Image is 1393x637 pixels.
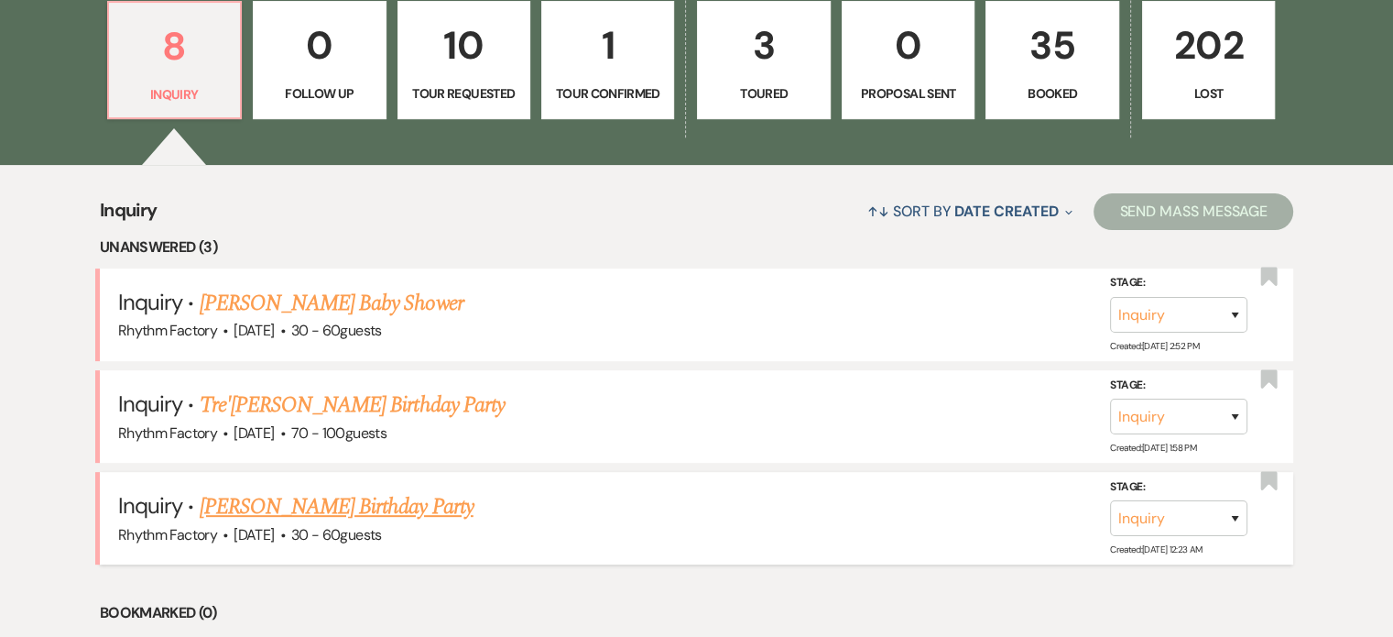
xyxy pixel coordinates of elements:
span: Rhythm Factory [118,525,217,544]
span: [DATE] [234,423,274,443]
li: Unanswered (3) [100,236,1293,259]
p: 0 [854,15,963,76]
p: Follow Up [265,83,374,104]
a: 0Follow Up [253,1,386,120]
a: [PERSON_NAME] Baby Shower [200,287,463,320]
a: [PERSON_NAME] Birthday Party [200,490,473,523]
p: Toured [709,83,818,104]
p: Tour Confirmed [553,83,662,104]
a: 10Tour Requested [397,1,530,120]
p: 10 [409,15,518,76]
label: Stage: [1110,273,1247,293]
span: Rhythm Factory [118,321,217,340]
p: 35 [997,15,1106,76]
label: Stage: [1110,376,1247,396]
li: Bookmarked (0) [100,601,1293,625]
span: ↑↓ [867,202,889,221]
span: Inquiry [118,390,182,418]
p: 1 [553,15,662,76]
a: Tre'[PERSON_NAME] Birthday Party [200,389,505,422]
span: 30 - 60 guests [291,321,382,340]
span: Created: [DATE] 2:52 PM [1110,340,1199,352]
p: Lost [1154,83,1263,104]
span: Created: [DATE] 1:58 PM [1110,442,1196,454]
span: Inquiry [118,288,182,316]
p: Tour Requested [409,83,518,104]
a: 1Tour Confirmed [541,1,674,120]
a: 3Toured [697,1,830,120]
span: Rhythm Factory [118,423,217,443]
label: Stage: [1110,478,1247,498]
a: 8Inquiry [107,1,242,120]
span: [DATE] [234,321,274,340]
span: Date Created [954,202,1058,221]
p: 3 [709,15,818,76]
p: Booked [997,83,1106,104]
span: Inquiry [118,491,182,520]
button: Send Mass Message [1094,193,1293,230]
span: Inquiry [100,196,158,236]
span: 70 - 100 guests [291,423,386,443]
p: 202 [1154,15,1263,76]
p: Inquiry [120,84,229,104]
p: 0 [265,15,374,76]
a: 0Proposal Sent [842,1,974,120]
a: 202Lost [1142,1,1275,120]
span: [DATE] [234,525,274,544]
p: Proposal Sent [854,83,963,104]
span: Created: [DATE] 12:23 AM [1110,544,1202,555]
a: 35Booked [985,1,1118,120]
p: 8 [120,16,229,77]
span: 30 - 60 guests [291,525,382,544]
button: Sort By Date Created [860,187,1080,236]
